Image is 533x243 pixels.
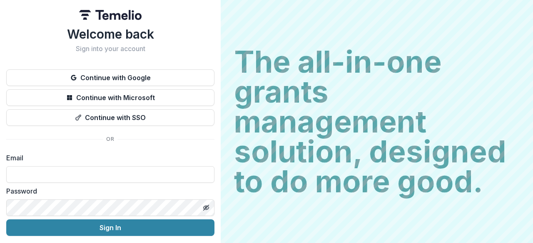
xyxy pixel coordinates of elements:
[6,27,214,42] h1: Welcome back
[6,219,214,236] button: Sign In
[6,69,214,86] button: Continue with Google
[6,45,214,53] h2: Sign into your account
[6,186,209,196] label: Password
[199,201,213,214] button: Toggle password visibility
[79,10,142,20] img: Temelio
[6,153,209,163] label: Email
[6,109,214,126] button: Continue with SSO
[6,89,214,106] button: Continue with Microsoft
